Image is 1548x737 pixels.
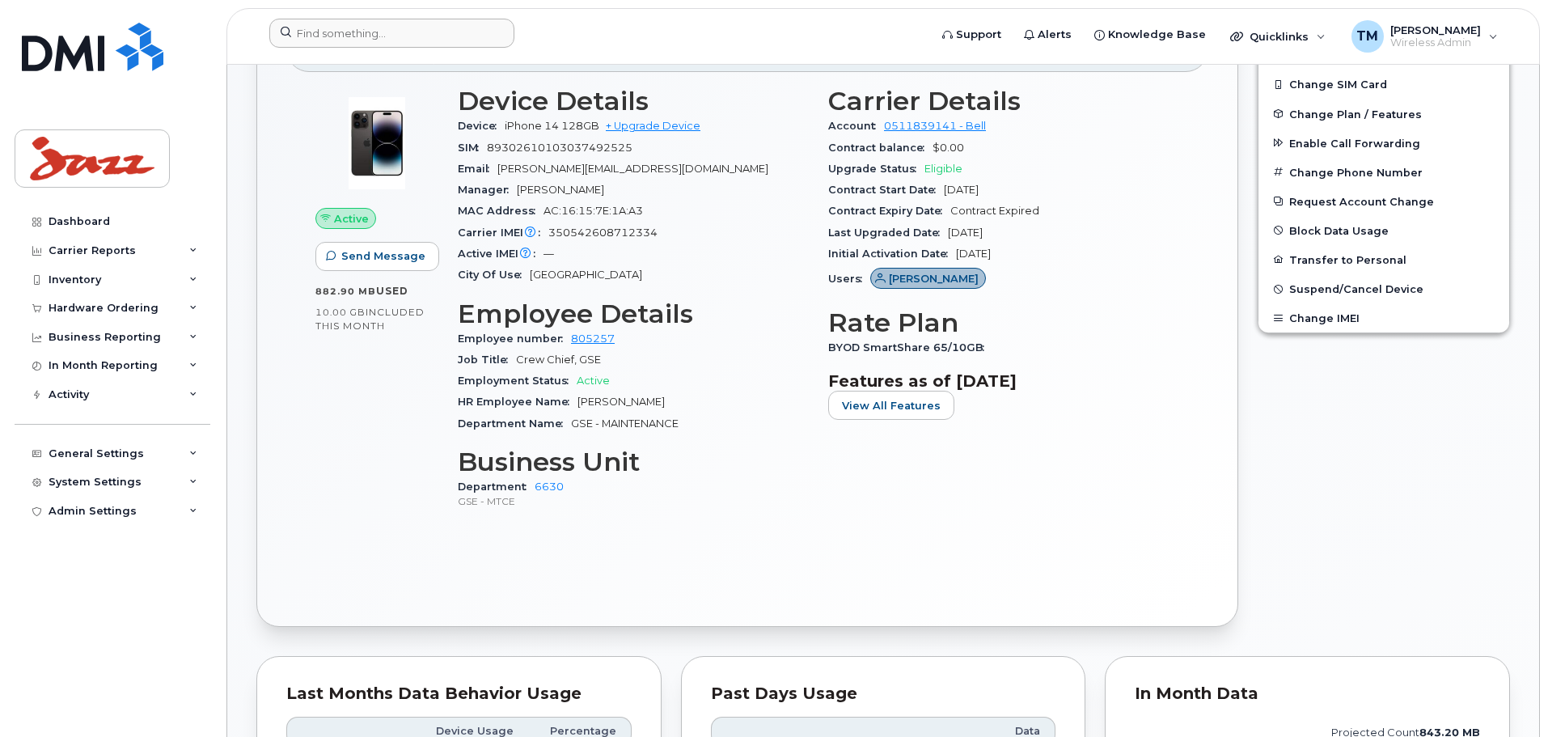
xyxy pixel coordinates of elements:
span: GSE - MAINTENANCE [571,417,679,430]
span: MAC Address [458,205,543,217]
span: 10.00 GB [315,307,366,318]
span: Last Upgraded Date [828,227,948,239]
span: Job Title [458,354,516,366]
span: Contract Start Date [828,184,944,196]
span: HR Employee Name [458,396,577,408]
span: Email [458,163,497,175]
a: [PERSON_NAME] [870,273,986,285]
span: [PERSON_NAME] [517,184,604,196]
span: Users [828,273,870,285]
span: iPhone 14 128GB [505,120,599,132]
h3: Device Details [458,87,809,116]
span: TM [1356,27,1378,46]
a: 6630 [535,481,564,493]
button: Change Plan / Features [1258,100,1509,129]
span: Quicklinks [1250,30,1309,43]
span: Contract Expiry Date [828,205,950,217]
span: Suspend/Cancel Device [1289,283,1423,295]
h3: Rate Plan [828,308,1179,337]
img: image20231002-3703462-njx0qo.jpeg [328,95,425,192]
span: Initial Activation Date [828,248,956,260]
button: Transfer to Personal [1258,245,1509,274]
div: In Month Data [1135,686,1480,702]
span: [DATE] [944,184,979,196]
button: Change IMEI [1258,303,1509,332]
span: [PERSON_NAME] [889,271,979,286]
span: Employee number [458,332,571,345]
div: Last Months Data Behavior Usage [286,686,632,702]
button: Request Account Change [1258,187,1509,216]
h3: Carrier Details [828,87,1179,116]
span: Upgrade Status [828,163,924,175]
a: Alerts [1013,19,1083,51]
span: Department Name [458,417,571,430]
button: Block Data Usage [1258,216,1509,245]
span: Contract Expired [950,205,1039,217]
span: [DATE] [956,248,991,260]
a: Knowledge Base [1083,19,1217,51]
span: Employment Status [458,375,577,387]
span: — [543,248,554,260]
span: Active IMEI [458,248,543,260]
span: Carrier IMEI [458,227,548,239]
span: Device [458,120,505,132]
span: SIM [458,142,487,154]
button: Suspend/Cancel Device [1258,274,1509,303]
span: Account [828,120,884,132]
span: Change Plan / Features [1289,108,1422,120]
div: Quicklinks [1219,20,1337,53]
button: Send Message [315,242,439,271]
span: Active [577,375,610,387]
a: 805257 [571,332,615,345]
p: GSE - MTCE [458,494,809,508]
span: Department [458,481,535,493]
h3: Employee Details [458,299,809,328]
a: 0511839141 - Bell [884,120,986,132]
a: Support [931,19,1013,51]
h3: Features as of [DATE] [828,371,1179,391]
span: Knowledge Base [1108,27,1206,43]
span: [GEOGRAPHIC_DATA] [530,269,642,281]
span: [PERSON_NAME] [577,396,665,408]
span: $0.00 [933,142,964,154]
h3: Business Unit [458,447,809,477]
input: Find something... [269,19,514,48]
span: [PERSON_NAME] [1390,23,1481,36]
span: Contract balance [828,142,933,154]
span: Send Message [341,248,425,264]
span: City Of Use [458,269,530,281]
span: included this month [315,306,425,332]
span: AC:16:15:7E:1A:A3 [543,205,643,217]
span: 350542608712334 [548,227,658,239]
span: used [376,285,408,297]
span: Alerts [1038,27,1072,43]
a: + Upgrade Device [606,120,700,132]
div: Tanner Montgomery [1340,20,1509,53]
span: [PERSON_NAME][EMAIL_ADDRESS][DOMAIN_NAME] [497,163,768,175]
div: Past Days Usage [711,686,1056,702]
span: Eligible [924,163,962,175]
span: Manager [458,184,517,196]
button: Change SIM Card [1258,70,1509,99]
span: View All Features [842,398,941,413]
span: Crew Chief, GSE [516,354,601,366]
span: Wireless Admin [1390,36,1481,49]
button: View All Features [828,391,954,420]
button: Change Phone Number [1258,158,1509,187]
span: 882.90 MB [315,286,376,297]
span: Enable Call Forwarding [1289,137,1420,149]
span: Active [334,211,369,227]
button: Enable Call Forwarding [1258,129,1509,158]
span: Support [956,27,1001,43]
span: [DATE] [948,227,983,239]
span: 89302610103037492525 [487,142,632,154]
span: BYOD SmartShare 65/10GB [828,341,992,354]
